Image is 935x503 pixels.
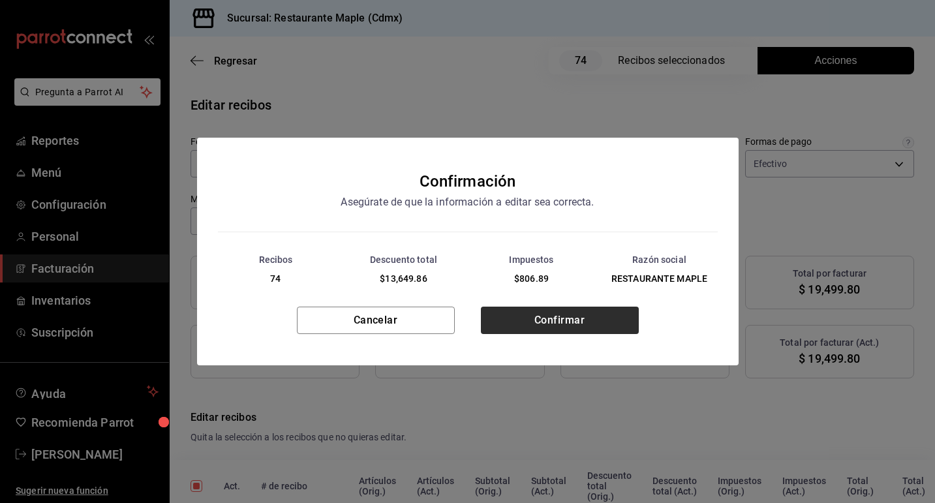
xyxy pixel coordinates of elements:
[213,253,339,267] div: Recibos
[420,169,516,194] div: Confirmación
[514,273,549,284] span: $806.89
[596,253,723,267] div: Razón social
[297,307,455,334] button: Cancelar
[341,253,467,267] div: Descuento total
[285,194,651,211] div: Asegúrate de que la información a editar sea correcta.
[213,272,339,286] div: 74
[468,253,595,267] div: Impuestos
[481,307,639,334] button: Confirmar
[596,272,723,286] div: RESTAURANTE MAPLE
[380,273,427,284] span: $13,649.86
